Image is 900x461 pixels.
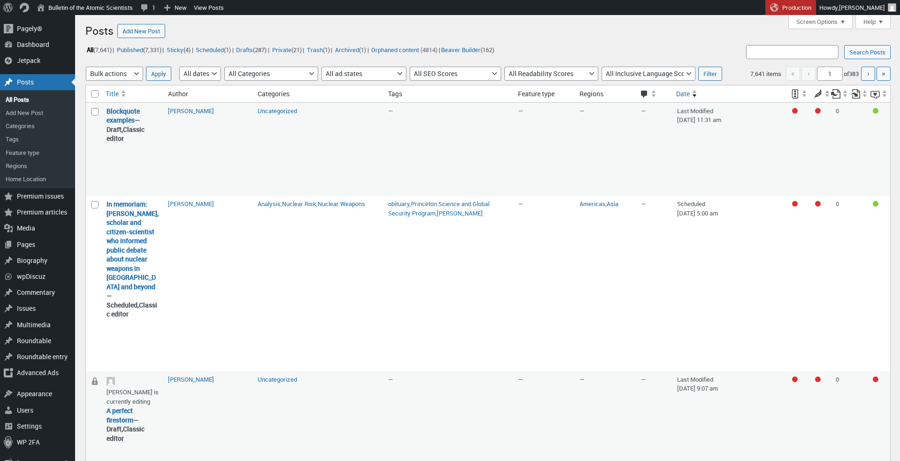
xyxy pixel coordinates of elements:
[640,90,649,100] span: Comments
[518,375,523,384] span: —
[323,46,330,54] span: (1)
[107,424,145,443] span: Classic editor
[165,44,193,56] li: |
[305,44,331,55] a: Trash(1)
[224,46,231,54] span: (1)
[107,107,140,125] a: “Blockquote examples” (Edit)
[318,200,365,208] a: Nuclear Weapons
[359,46,366,54] span: (1)
[282,200,316,208] a: Nuclear Risk
[815,376,821,382] div: Needs improvement
[750,69,781,78] span: 7,641 items
[873,376,878,382] div: Needs improvement
[870,85,888,102] a: Inclusive language score
[672,196,785,371] td: Scheduled [DATE] 5:00 am
[85,44,113,55] a: All(7,641)
[440,44,496,55] a: Beaver Builder(162)
[195,44,234,56] li: |
[370,44,420,55] a: Orphaned content
[388,107,393,115] span: —
[107,406,159,443] strong: —
[786,67,800,81] span: «
[672,103,785,196] td: Last Modified [DATE] 11:31 am
[607,200,618,208] a: Asia
[163,85,253,103] th: Author
[146,67,171,81] input: Apply
[641,375,646,384] span: —
[235,44,269,56] li: |
[792,201,798,207] div: Focus keyphrase not set
[291,46,302,54] span: (21)
[195,44,232,55] a: Scheduled(1)
[85,44,496,56] ul: |
[107,125,123,134] span: Draft,
[844,69,860,78] span: of
[115,44,162,55] a: Published(7,331)
[107,300,157,319] span: Classic editor
[580,107,585,115] span: —
[106,89,119,99] span: Title
[851,85,868,102] a: Received internal links
[388,375,393,384] span: —
[518,107,523,115] span: —
[580,375,585,384] span: —
[676,89,690,99] span: Date
[672,85,785,102] a: Date
[788,15,853,29] button: Screen Options
[792,376,798,382] div: Focus keyphrase not set
[258,375,297,384] a: Uncategorized
[698,67,722,81] input: Filter
[808,85,831,102] a: Readability score
[873,108,878,114] div: Good
[877,67,891,81] a: Last page
[388,200,410,208] a: obituary
[107,125,145,143] span: Classic editor
[839,3,885,12] span: [PERSON_NAME]
[107,300,139,309] span: Scheduled,
[107,200,159,291] a: “In memoriam: R. Rajaraman, scholar and citizen-scientist who informed public debate about nuclea...
[861,67,875,81] a: Next page
[383,196,513,371] td: , ,
[844,45,891,59] input: Search Posts
[168,375,214,384] a: [PERSON_NAME]
[815,108,821,114] div: Needs improvement
[183,46,191,54] span: (4)
[388,200,489,217] a: Princeton Science and Global Security Program
[831,85,848,102] a: Outgoing internal links
[641,107,646,115] span: —
[575,196,636,371] td: ,
[849,69,859,78] span: 383
[117,24,165,38] a: Add New Post
[258,107,297,115] a: Uncategorized
[85,44,114,56] li: |
[792,108,798,114] div: Focus keyphrase not set
[580,200,605,208] a: Americas
[636,85,672,102] a: Comments Sort ascending.
[305,44,332,56] li: |
[370,44,437,56] li: (4814)
[513,85,575,103] th: Feature type
[801,67,816,81] span: ‹
[107,107,159,143] strong: —
[168,107,214,115] a: [PERSON_NAME]
[85,20,114,40] h1: Posts
[271,44,303,55] a: Private(21)
[873,201,878,207] div: Good
[165,44,191,55] a: Sticky(4)
[641,200,646,208] span: —
[143,46,161,54] span: (7,331)
[271,44,304,56] li: |
[115,44,164,56] li: |
[253,85,383,103] th: Categories
[815,201,821,207] div: Needs improvement
[253,196,383,371] td: , ,
[334,44,367,55] a: Archived(1)
[107,424,123,433] span: Draft,
[831,103,851,196] td: 0
[518,200,523,208] span: —
[168,200,214,208] a: [PERSON_NAME]
[575,85,636,103] th: Regions
[253,46,267,54] span: (287)
[107,388,159,406] span: [PERSON_NAME] is currently editing
[855,15,891,29] button: Help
